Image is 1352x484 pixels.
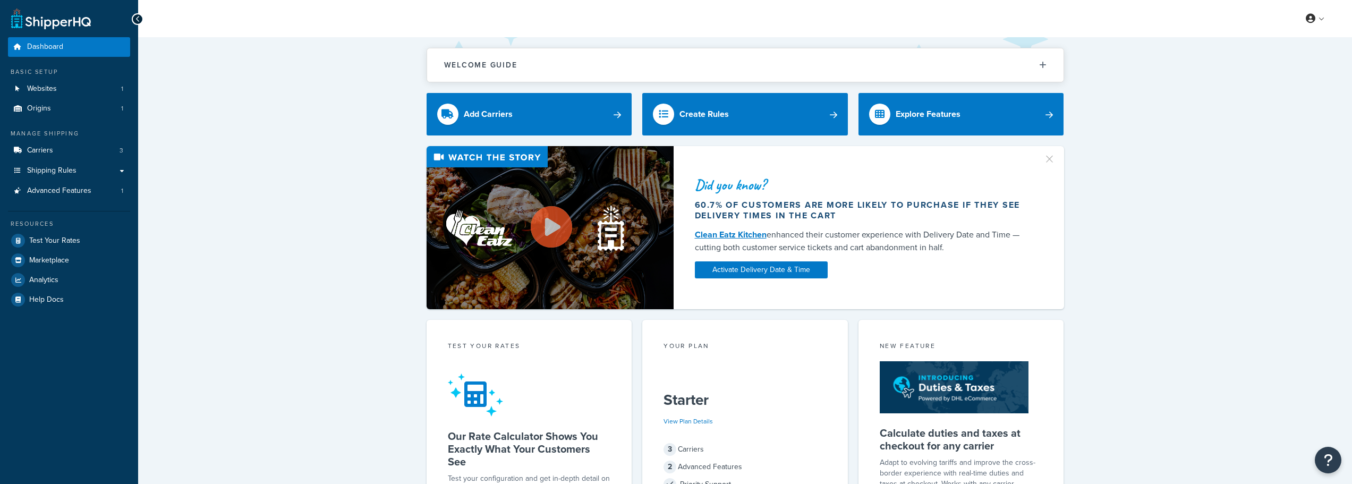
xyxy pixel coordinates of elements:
div: 60.7% of customers are more likely to purchase if they see delivery times in the cart [695,200,1031,221]
div: Resources [8,219,130,228]
a: Help Docs [8,290,130,309]
span: Shipping Rules [27,166,76,175]
span: Advanced Features [27,186,91,196]
span: Test Your Rates [29,236,80,245]
div: New Feature [880,341,1043,353]
div: Manage Shipping [8,129,130,138]
a: Analytics [8,270,130,290]
span: Help Docs [29,295,64,304]
a: Create Rules [642,93,848,135]
div: Add Carriers [464,107,513,122]
span: 2 [664,461,676,473]
span: Marketplace [29,256,69,265]
span: Carriers [27,146,53,155]
a: Add Carriers [427,93,632,135]
li: Advanced Features [8,181,130,201]
div: Carriers [664,442,827,457]
div: Test your rates [448,341,611,353]
span: Websites [27,84,57,94]
a: Dashboard [8,37,130,57]
h5: Our Rate Calculator Shows You Exactly What Your Customers See [448,430,611,468]
div: Create Rules [679,107,729,122]
span: Dashboard [27,43,63,52]
span: Analytics [29,276,58,285]
div: Advanced Features [664,460,827,474]
div: Explore Features [896,107,960,122]
h5: Starter [664,392,827,409]
span: 3 [120,146,123,155]
a: Origins1 [8,99,130,118]
div: enhanced their customer experience with Delivery Date and Time — cutting both customer service ti... [695,228,1031,254]
img: Video thumbnail [427,146,674,309]
a: Carriers3 [8,141,130,160]
a: Explore Features [858,93,1064,135]
a: Activate Delivery Date & Time [695,261,828,278]
span: Origins [27,104,51,113]
a: Websites1 [8,79,130,99]
li: Websites [8,79,130,99]
a: Shipping Rules [8,161,130,181]
div: Your Plan [664,341,827,353]
h2: Welcome Guide [444,61,517,69]
span: 1 [121,84,123,94]
li: Origins [8,99,130,118]
a: Advanced Features1 [8,181,130,201]
a: Test Your Rates [8,231,130,250]
li: Carriers [8,141,130,160]
button: Open Resource Center [1315,447,1341,473]
h5: Calculate duties and taxes at checkout for any carrier [880,427,1043,452]
div: Did you know? [695,177,1031,192]
div: Basic Setup [8,67,130,77]
a: View Plan Details [664,417,713,426]
button: Welcome Guide [427,48,1064,82]
span: 3 [664,443,676,456]
span: 1 [121,104,123,113]
a: Clean Eatz Kitchen [695,228,767,241]
span: 1 [121,186,123,196]
a: Marketplace [8,251,130,270]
